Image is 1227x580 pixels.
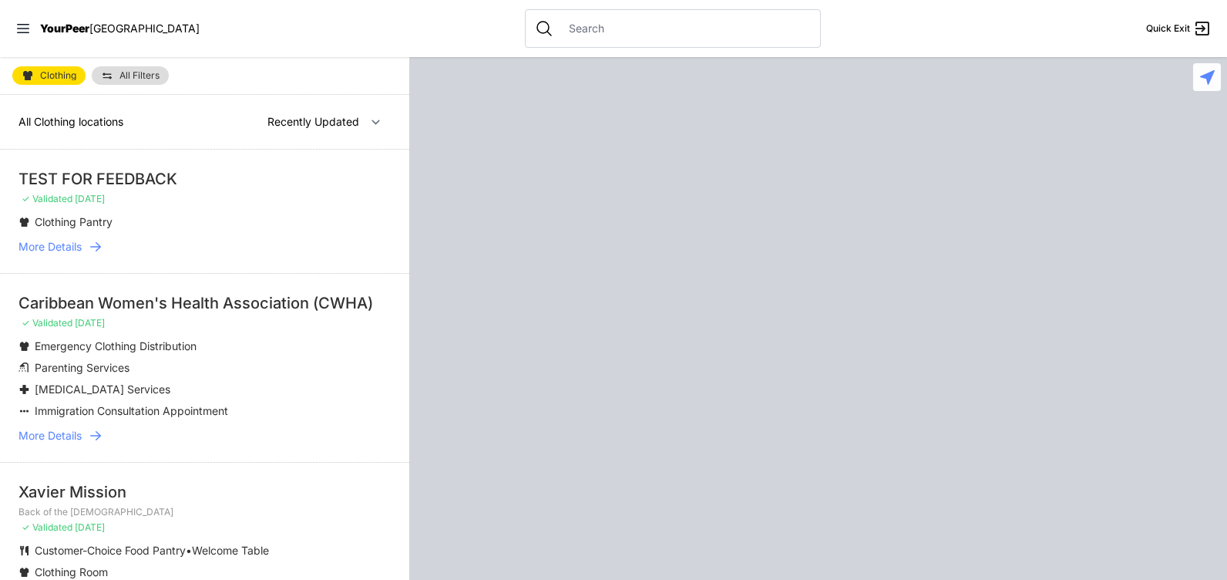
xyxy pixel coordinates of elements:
[18,481,391,503] div: Xavier Mission
[89,22,200,35] span: [GEOGRAPHIC_DATA]
[75,193,105,204] span: [DATE]
[18,168,391,190] div: TEST FOR FEEDBACK
[18,292,391,314] div: Caribbean Women's Health Association (CWHA)
[18,239,391,255] a: More Details
[192,544,269,557] span: Welcome Table
[40,24,200,33] a: YourPeer[GEOGRAPHIC_DATA]
[75,317,105,329] span: [DATE]
[186,544,192,557] span: •
[18,239,82,255] span: More Details
[35,339,197,352] span: Emergency Clothing Distribution
[35,565,108,578] span: Clothing Room
[12,66,86,85] a: Clothing
[22,193,72,204] span: ✓ Validated
[40,71,76,80] span: Clothing
[75,521,105,533] span: [DATE]
[40,22,89,35] span: YourPeer
[18,428,391,443] a: More Details
[35,215,113,228] span: Clothing Pantry
[35,404,228,417] span: Immigration Consultation Appointment
[119,71,160,80] span: All Filters
[35,383,170,396] span: [MEDICAL_DATA] Services
[92,66,169,85] a: All Filters
[560,21,811,36] input: Search
[18,115,123,128] span: All Clothing locations
[35,544,186,557] span: Customer-Choice Food Pantry
[1146,19,1212,38] a: Quick Exit
[18,428,82,443] span: More Details
[22,521,72,533] span: ✓ Validated
[22,317,72,329] span: ✓ Validated
[18,506,391,518] p: Back of the [DEMOGRAPHIC_DATA]
[35,361,129,374] span: Parenting Services
[1146,22,1190,35] span: Quick Exit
